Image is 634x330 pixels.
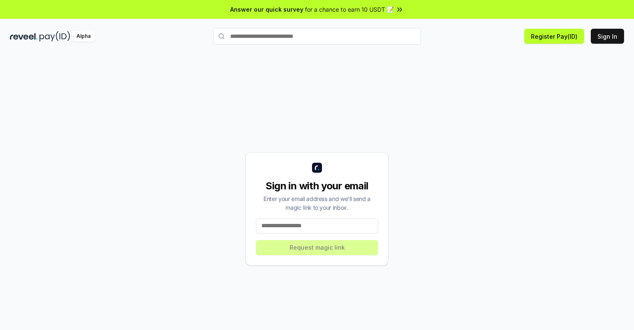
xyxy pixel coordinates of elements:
button: Register Pay(ID) [524,29,584,44]
span: Answer our quick survey [230,5,303,14]
img: logo_small [312,163,322,173]
img: reveel_dark [10,31,38,42]
div: Sign in with your email [256,179,378,193]
span: for a chance to earn 10 USDT 📝 [305,5,394,14]
div: Enter your email address and we’ll send a magic link to your inbox. [256,194,378,212]
button: Sign In [591,29,624,44]
img: pay_id [39,31,70,42]
div: Alpha [72,31,95,42]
